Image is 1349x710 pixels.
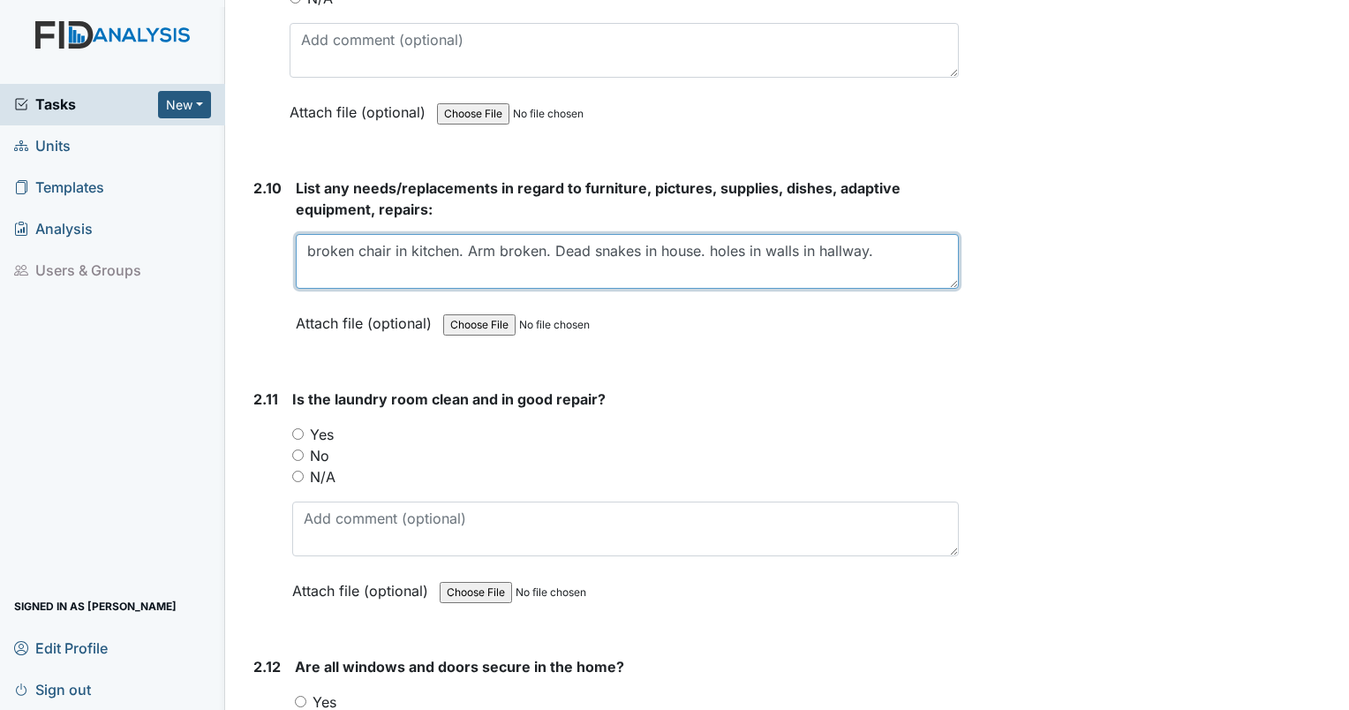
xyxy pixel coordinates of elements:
input: Yes [295,696,306,707]
span: List any needs/replacements in regard to furniture, pictures, supplies, dishes, adaptive equipmen... [296,179,901,218]
label: Attach file (optional) [290,92,433,123]
span: Analysis [14,215,93,243]
label: 2.10 [253,177,282,199]
span: Edit Profile [14,634,108,661]
label: 2.12 [253,656,281,677]
label: Yes [310,424,334,445]
label: No [310,445,329,466]
input: Yes [292,428,304,440]
label: Attach file (optional) [292,570,435,601]
span: Units [14,132,71,160]
span: Are all windows and doors secure in the home? [295,658,624,676]
input: No [292,449,304,461]
label: 2.11 [253,389,278,410]
button: New [158,91,211,118]
label: N/A [310,466,335,487]
label: Attach file (optional) [296,303,439,334]
span: Is the laundry room clean and in good repair? [292,390,606,408]
span: Sign out [14,676,91,703]
span: Templates [14,174,104,201]
span: Signed in as [PERSON_NAME] [14,593,177,620]
input: N/A [292,471,304,482]
a: Tasks [14,94,158,115]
